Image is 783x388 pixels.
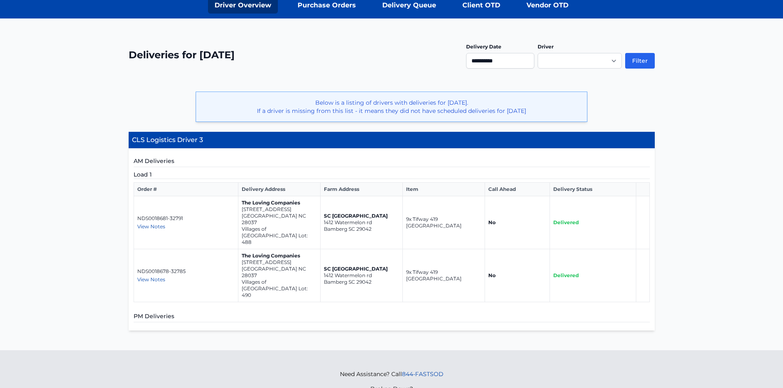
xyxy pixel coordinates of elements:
[324,219,399,226] p: 1412 Watermelon rd
[324,279,399,285] p: Bamberg SC 29042
[242,253,317,259] p: The Loving Companies
[238,183,320,196] th: Delivery Address
[324,266,399,272] p: SC [GEOGRAPHIC_DATA]
[324,226,399,232] p: Bamberg SC 29042
[402,196,485,249] td: 9x Tifway 419 [GEOGRAPHIC_DATA]
[242,259,317,266] p: [STREET_ADDRESS]
[134,157,650,167] h5: AM Deliveries
[553,272,579,278] span: Delivered
[242,266,317,279] p: [GEOGRAPHIC_DATA] NC 28037
[320,183,402,196] th: Farm Address
[242,213,317,226] p: [GEOGRAPHIC_DATA] NC 28037
[242,226,317,246] p: Villages of [GEOGRAPHIC_DATA] Lot: 488
[137,276,165,282] span: View Notes
[402,370,443,378] a: 844-FASTSOD
[134,170,650,179] h5: Load 1
[134,312,650,322] h5: PM Deliveries
[324,272,399,279] p: 1412 Watermelon rd
[340,370,443,378] p: Need Assistance? Call
[485,183,550,196] th: Call Ahead
[242,206,317,213] p: [STREET_ADDRESS]
[402,183,485,196] th: Item
[134,183,238,196] th: Order #
[553,219,579,225] span: Delivered
[137,215,235,222] p: NDS0018681-32791
[324,213,399,219] p: SC [GEOGRAPHIC_DATA]
[488,272,496,278] strong: No
[466,44,501,50] label: Delivery Date
[137,268,235,275] p: NDS0018678-32785
[402,249,485,302] td: 9x Tifway 419 [GEOGRAPHIC_DATA]
[137,223,165,230] span: View Notes
[242,200,317,206] p: The Loving Companies
[488,219,496,225] strong: No
[242,279,317,298] p: Villages of [GEOGRAPHIC_DATA] Lot: 490
[203,99,580,115] p: Below is a listing of drivers with deliveries for [DATE]. If a driver is missing from this list -...
[129,132,655,149] h4: CLS Logistics Driver 3
[538,44,554,50] label: Driver
[129,48,235,62] h2: Deliveries for [DATE]
[625,53,655,69] button: Filter
[550,183,636,196] th: Delivery Status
